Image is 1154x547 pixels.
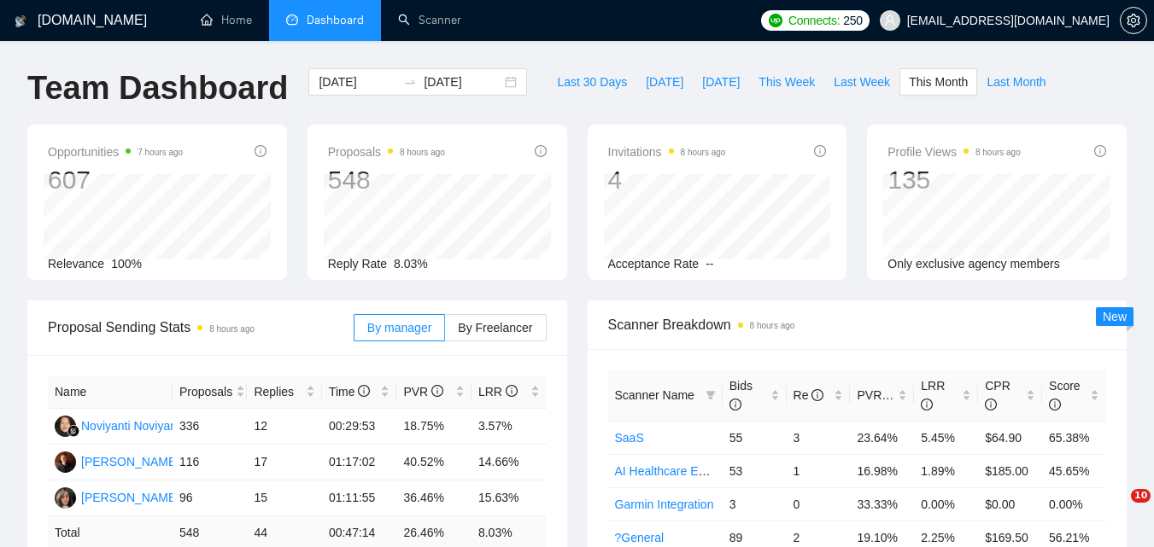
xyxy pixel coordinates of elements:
span: By manager [367,321,431,335]
td: 45.65% [1042,454,1106,487]
span: Dashboard [307,13,364,27]
img: KA [55,487,76,509]
img: AS [55,451,76,473]
span: Proposals [179,382,232,401]
div: 135 [887,164,1021,196]
time: 7 hours ago [138,148,183,157]
span: Last 30 Days [557,73,627,91]
div: [PERSON_NAME] [81,452,179,471]
a: Garmin Integration [615,498,714,511]
th: Name [48,375,173,409]
span: Time [329,385,370,399]
td: 0.00% [1042,487,1106,521]
span: Re [794,388,824,402]
span: user [884,15,896,26]
div: 4 [608,164,726,196]
img: upwork-logo.png [769,14,782,27]
span: Profile Views [887,142,1021,162]
span: info-circle [985,399,997,410]
td: 14.66% [472,445,547,480]
img: logo [15,8,26,35]
span: 100% [111,257,142,271]
button: Last Month [977,68,1055,96]
h1: Team Dashboard [27,68,288,108]
time: 8 hours ago [209,324,255,334]
span: Score [1049,379,1081,411]
span: By Freelancer [458,321,532,335]
span: info-circle [811,389,823,401]
span: Reply Rate [328,257,387,271]
span: info-circle [506,385,518,397]
span: This Month [909,73,968,91]
td: 33.33% [850,487,914,521]
span: Relevance [48,257,104,271]
td: 15 [247,480,322,516]
td: 01:11:55 [322,480,397,516]
td: $185.00 [978,454,1042,487]
a: ?General [615,531,665,544]
div: 607 [48,164,183,196]
td: 18.75% [396,409,472,445]
td: 16.98% [850,454,914,487]
a: NNNoviyanti Noviyanti [55,418,183,432]
td: 3 [787,421,851,454]
span: info-circle [255,145,267,157]
div: 548 [328,164,445,196]
div: Noviyanti Noviyanti [81,416,183,435]
td: 1.89% [914,454,978,487]
img: NN [55,416,76,437]
span: info-circle [1094,145,1106,157]
span: info-circle [431,385,443,397]
span: info-circle [535,145,547,157]
td: 0 [787,487,851,521]
td: 01:17:02 [322,445,397,480]
td: 40.52% [396,445,472,480]
span: Invitations [608,142,726,162]
td: 36.46% [396,480,472,516]
span: info-circle [921,399,933,410]
span: [DATE] [702,73,740,91]
span: [DATE] [646,73,683,91]
span: to [403,75,417,89]
th: Replies [247,375,322,409]
span: New [1103,310,1127,323]
button: This Week [749,68,824,96]
span: 250 [843,11,862,30]
td: 12 [247,409,322,445]
td: $0.00 [978,487,1042,521]
span: Only exclusive agency members [887,257,1060,271]
span: This Week [759,73,815,91]
td: 23.64% [850,421,914,454]
span: 8.03% [394,257,428,271]
span: Scanner Breakdown [608,314,1107,335]
td: 1 [787,454,851,487]
span: info-circle [814,145,826,157]
td: $64.90 [978,421,1042,454]
span: filter [702,382,719,408]
span: 10 [1131,489,1151,503]
a: AS[PERSON_NAME] [55,454,179,468]
span: info-circle [1049,399,1061,410]
span: Last Week [834,73,890,91]
span: CPR [985,379,1010,411]
time: 8 hours ago [681,148,726,157]
img: gigradar-bm.png [67,425,79,437]
th: Proposals [173,375,248,409]
div: [PERSON_NAME] [81,488,179,507]
button: This Month [899,68,977,96]
span: Opportunities [48,142,183,162]
iframe: Intercom live chat [1096,489,1137,530]
button: Last 30 Days [548,68,636,96]
span: Connects: [788,11,840,30]
button: [DATE] [693,68,749,96]
span: filter [706,390,716,400]
button: [DATE] [636,68,693,96]
span: LRR [921,379,945,411]
span: -- [706,257,713,271]
span: Acceptance Rate [608,257,700,271]
td: 3 [723,487,787,521]
a: searchScanner [398,13,461,27]
span: PVR [403,385,443,399]
td: 00:29:53 [322,409,397,445]
td: 96 [173,480,248,516]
